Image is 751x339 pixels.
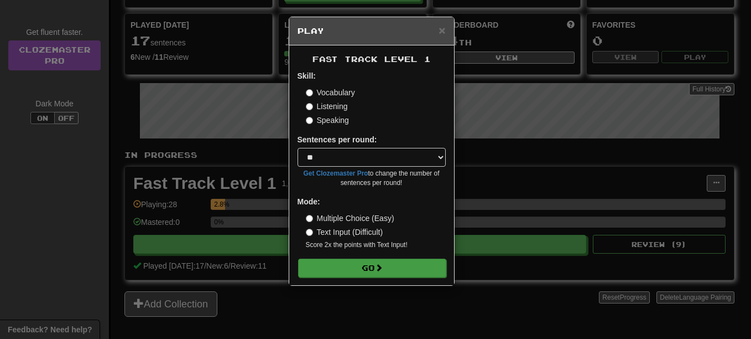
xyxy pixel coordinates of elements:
input: Listening [306,103,313,110]
label: Sentences per round: [298,134,377,145]
button: Go [298,259,446,278]
strong: Skill: [298,71,316,80]
a: Get Clozemaster Pro [304,169,368,177]
small: to change the number of sentences per round! [298,169,446,188]
h5: Play [298,25,446,37]
label: Listening [306,101,348,112]
input: Speaking [306,117,313,124]
input: Multiple Choice (Easy) [306,215,313,222]
small: Score 2x the points with Text Input ! [306,240,446,250]
input: Text Input (Difficult) [306,229,313,236]
strong: Mode: [298,197,320,206]
span: × [439,24,445,37]
input: Vocabulary [306,89,313,96]
button: Close [439,24,445,36]
span: Fast Track Level 1 [312,54,431,64]
label: Speaking [306,115,349,126]
label: Multiple Choice (Easy) [306,213,394,224]
label: Vocabulary [306,87,355,98]
label: Text Input (Difficult) [306,227,383,238]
